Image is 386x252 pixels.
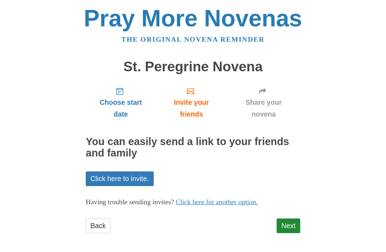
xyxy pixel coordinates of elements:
[86,81,156,124] a: Choose start date
[163,97,220,120] span: Invite your friends
[86,198,174,206] span: Having trouble sending invites?
[93,97,149,120] span: Choose start date
[86,59,300,74] h1: St. Peregrine Novena
[86,171,154,186] a: Click here to invite.
[176,198,258,206] a: Click here for another option.
[234,97,293,120] span: Share your novena
[122,36,265,43] a: The original novena reminder
[277,218,300,233] a: Next
[156,81,227,124] a: Invite your friends
[84,5,302,31] a: Pray More Novenas
[227,81,300,124] a: Share your novena
[86,136,300,159] h2: You can easily send a link to your friends and family
[86,218,110,233] a: Back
